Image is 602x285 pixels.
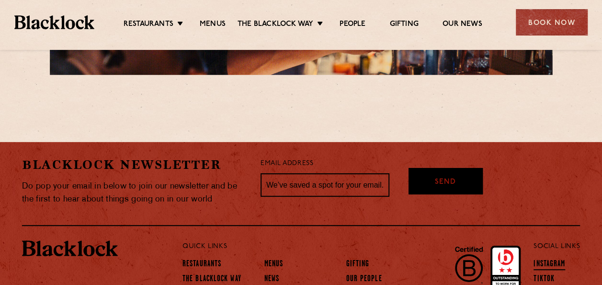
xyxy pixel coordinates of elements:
[264,274,279,285] a: News
[238,20,313,30] a: The Blacklock Way
[264,260,284,270] a: Menus
[534,260,565,270] a: Instagram
[200,20,226,30] a: Menus
[534,240,580,253] p: Social Links
[443,20,482,30] a: Our News
[534,274,555,285] a: TikTok
[14,15,94,29] img: BL_Textured_Logo-footer-cropped.svg
[261,158,313,169] label: Email Address
[346,260,369,270] a: Gifting
[346,274,382,285] a: Our People
[22,156,246,173] h2: Blacklock Newsletter
[389,20,418,30] a: Gifting
[182,260,221,270] a: Restaurants
[124,20,173,30] a: Restaurants
[182,240,502,253] p: Quick Links
[22,180,246,206] p: Do pop your email in below to join our newsletter and be the first to hear about things going on ...
[261,173,389,197] input: We’ve saved a spot for your email...
[340,20,365,30] a: People
[516,9,588,36] div: Book Now
[22,240,118,257] img: BL_Textured_Logo-footer-cropped.svg
[182,274,241,285] a: The Blacklock Way
[435,177,456,188] span: Send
